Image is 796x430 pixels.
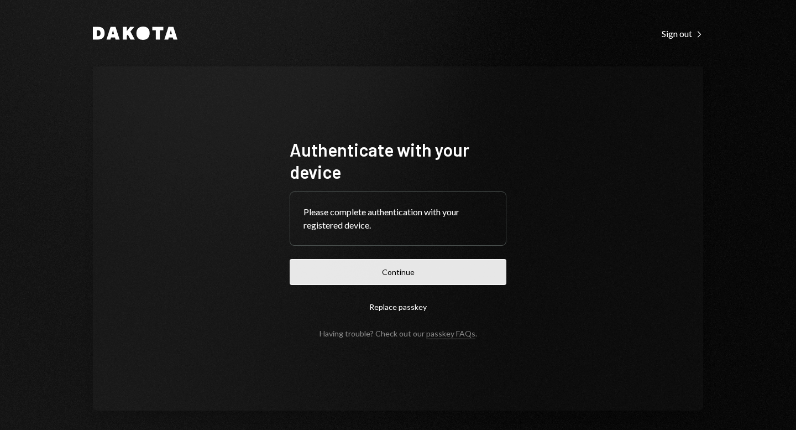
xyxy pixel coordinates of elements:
[662,27,703,39] a: Sign out
[662,28,703,39] div: Sign out
[426,329,475,339] a: passkey FAQs
[320,329,477,338] div: Having trouble? Check out our .
[303,205,493,232] div: Please complete authentication with your registered device.
[290,259,506,285] button: Continue
[290,294,506,320] button: Replace passkey
[290,138,506,183] h1: Authenticate with your device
